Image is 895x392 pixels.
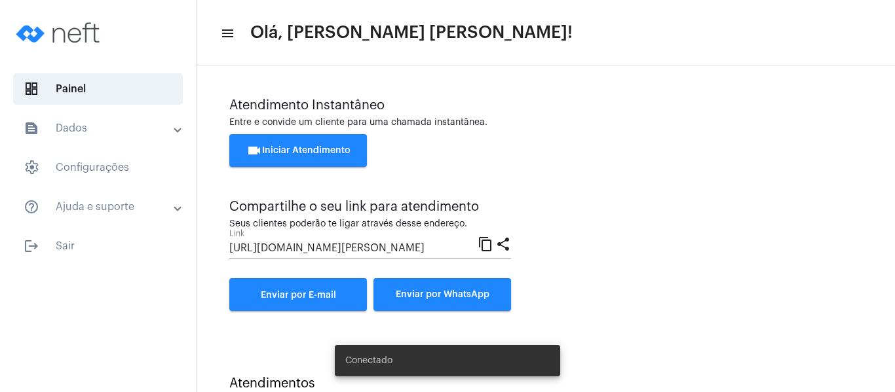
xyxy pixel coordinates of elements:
mat-panel-title: Ajuda e suporte [24,199,175,215]
span: Olá, [PERSON_NAME] [PERSON_NAME]! [250,22,573,43]
mat-panel-title: Dados [24,120,175,136]
span: Painel [13,73,183,105]
a: Enviar por E-mail [229,278,367,311]
div: Seus clientes poderão te ligar através desse endereço. [229,219,511,229]
button: Enviar por WhatsApp [373,278,511,311]
div: Compartilhe o seu link para atendimento [229,200,511,214]
mat-icon: sidenav icon [24,199,39,215]
span: Enviar por WhatsApp [396,290,489,299]
button: Iniciar Atendimento [229,134,367,167]
div: Entre e convide um cliente para uma chamada instantânea. [229,118,862,128]
mat-icon: share [495,236,511,251]
span: Configurações [13,152,183,183]
span: sidenav icon [24,160,39,175]
mat-expansion-panel-header: sidenav iconAjuda e suporte [8,191,196,223]
span: Enviar por E-mail [261,291,336,300]
span: Iniciar Atendimento [246,146,351,155]
img: logo-neft-novo-2.png [10,7,109,59]
mat-icon: content_copy [478,236,493,251]
mat-icon: videocam [246,143,262,158]
mat-expansion-panel-header: sidenav iconDados [8,113,196,144]
span: Conectado [345,354,392,367]
div: Atendimento Instantâneo [229,98,862,113]
div: Atendimentos [229,376,862,391]
span: Sair [13,230,183,262]
mat-icon: sidenav icon [220,26,233,41]
span: sidenav icon [24,81,39,97]
mat-icon: sidenav icon [24,238,39,254]
mat-icon: sidenav icon [24,120,39,136]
